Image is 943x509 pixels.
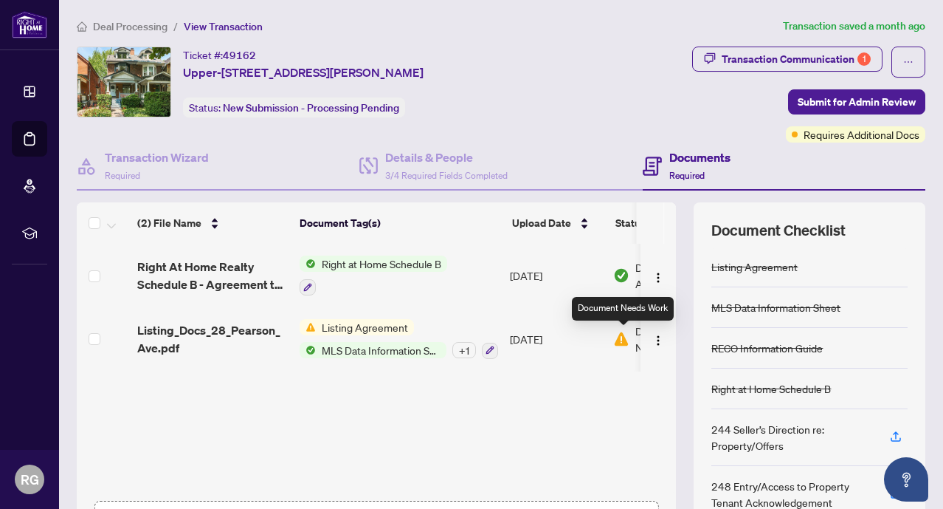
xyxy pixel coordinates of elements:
th: Upload Date [506,202,609,244]
img: Document Status [613,267,629,284]
div: Transaction Communication [722,47,871,71]
button: Status IconRight at Home Schedule B [300,256,447,296]
div: RECO Information Guide [711,340,823,356]
span: ellipsis [903,57,913,67]
span: Required [105,170,140,181]
button: Submit for Admin Review [788,89,925,115]
span: 3/4 Required Fields Completed [385,170,508,181]
div: 1 [857,52,871,66]
span: View Transaction [184,20,263,33]
th: (2) File Name [131,202,294,244]
div: 244 Seller’s Direction re: Property/Offers [711,421,872,454]
td: [DATE] [504,307,607,371]
div: Document Needs Work [572,297,674,321]
button: Status IconListing AgreementStatus IconMLS Data Information Sheet+1 [300,319,498,359]
img: IMG-W12350933_1.jpg [77,47,170,117]
span: Required [669,170,705,181]
button: Open asap [884,457,928,502]
div: Ticket #: [183,47,256,64]
img: Status Icon [300,342,316,358]
li: / [173,18,178,35]
button: Transaction Communication1 [692,47,882,72]
div: + 1 [452,342,476,358]
article: Transaction saved a month ago [783,18,925,35]
img: Logo [652,335,664,346]
img: Status Icon [300,256,316,272]
span: 49162 [223,49,256,62]
span: Upper-[STREET_ADDRESS][PERSON_NAME] [183,64,424,81]
div: Status: [183,98,405,117]
span: Listing Agreement [316,319,414,335]
span: Deal Processing [93,20,167,33]
span: New Submission - Processing Pending [223,101,399,115]
span: Listing_Docs_28_Pearson_Ave.pdf [137,321,288,357]
span: (2) File Name [137,215,201,231]
span: Status [615,215,646,231]
div: Listing Agreement [711,259,798,275]
span: Document Needs Work [635,323,712,355]
span: MLS Data Information Sheet [316,342,446,358]
span: Requires Additional Docs [804,126,919,143]
span: Submit for Admin Review [798,90,916,114]
th: Status [609,202,735,244]
img: Document Status [613,331,629,347]
span: Right at Home Schedule B [316,256,447,272]
span: home [77,21,87,32]
h4: Documents [669,148,730,166]
button: Logo [646,327,670,351]
span: Right At Home Realty Schedule B - Agreement to Lease - Residential.pdf [137,258,288,293]
h4: Details & People [385,148,508,166]
img: Status Icon [300,319,316,335]
img: logo [12,11,47,38]
h4: Transaction Wizard [105,148,209,166]
span: RG [21,469,39,490]
th: Document Tag(s) [294,202,506,244]
div: MLS Data Information Sheet [711,299,840,315]
button: Logo [646,264,670,287]
td: [DATE] [504,244,607,307]
img: Logo [652,272,664,284]
span: Document Checklist [711,220,846,241]
div: Right at Home Schedule B [711,380,831,397]
span: Document Approved [635,259,727,292]
span: Upload Date [512,215,571,231]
